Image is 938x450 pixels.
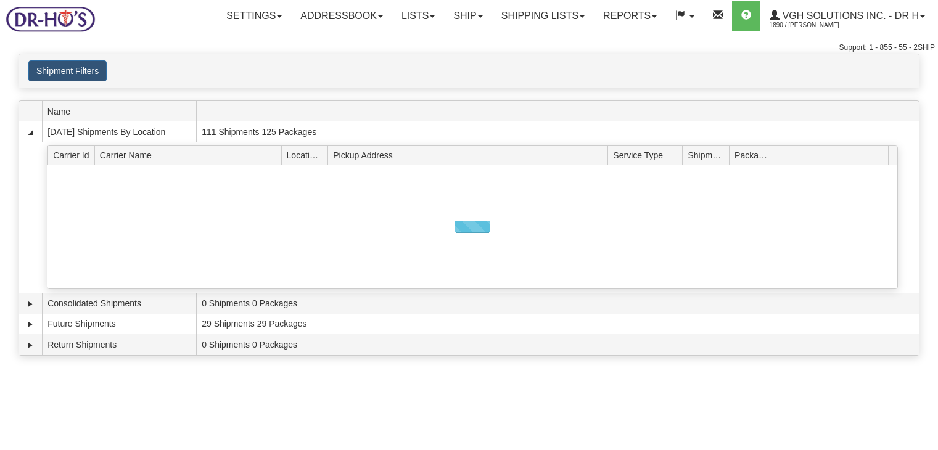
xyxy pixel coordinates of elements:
[196,334,919,355] td: 0 Shipments 0 Packages
[42,293,196,314] td: Consolidated Shipments
[196,293,919,314] td: 0 Shipments 0 Packages
[24,126,36,139] a: Collapse
[734,145,776,165] span: Packages
[196,314,919,335] td: 29 Shipments 29 Packages
[780,10,919,21] span: VGH Solutions Inc. - Dr H
[42,121,196,142] td: [DATE] Shipments By Location
[42,334,196,355] td: Return Shipments
[24,339,36,351] a: Expand
[492,1,594,31] a: Shipping lists
[196,121,919,142] td: 111 Shipments 125 Packages
[613,145,682,165] span: Service Type
[24,298,36,310] a: Expand
[42,314,196,335] td: Future Shipments
[688,145,729,165] span: Shipments
[3,3,97,35] img: logo1890.jpg
[24,318,36,330] a: Expand
[291,1,392,31] a: Addressbook
[100,145,281,165] span: Carrier Name
[594,1,666,31] a: Reports
[28,60,107,81] button: Shipment Filters
[392,1,444,31] a: Lists
[217,1,291,31] a: Settings
[47,102,196,121] span: Name
[3,43,935,53] div: Support: 1 - 855 - 55 - 2SHIP
[444,1,492,31] a: Ship
[333,145,607,165] span: Pickup Address
[287,145,328,165] span: Location Id
[53,145,94,165] span: Carrier Id
[760,1,934,31] a: VGH Solutions Inc. - Dr H 1890 / [PERSON_NAME]
[770,19,862,31] span: 1890 / [PERSON_NAME]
